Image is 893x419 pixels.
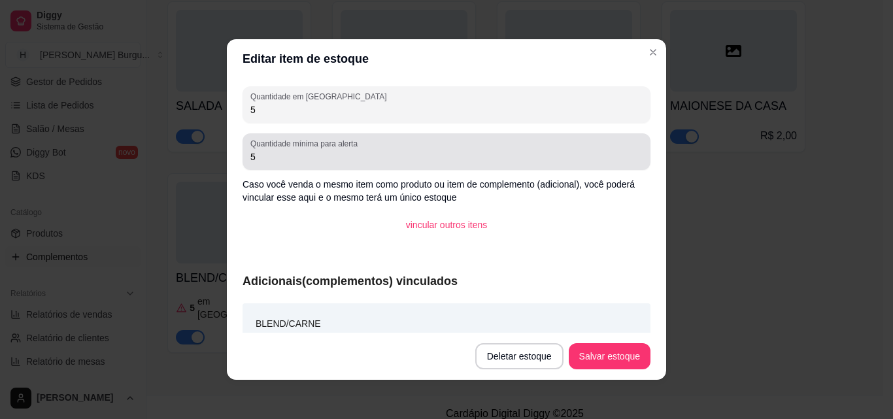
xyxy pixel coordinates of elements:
article: BLEND/CARNE [256,316,321,331]
label: Quantidade mínima para alerta [250,138,362,149]
button: Salvar estoque [569,343,650,369]
button: vincular outros itens [396,212,498,238]
label: Quantidade em [GEOGRAPHIC_DATA] [250,91,391,102]
article: Adicionais(complementos) vinculados [243,272,650,290]
input: Quantidade mínima para alerta [250,150,643,163]
p: Caso você venda o mesmo item como produto ou item de complemento (adicional), você poderá vincula... [243,178,650,204]
button: Deletar estoque [475,343,564,369]
header: Editar item de estoque [227,39,666,78]
input: Quantidade em estoque [250,103,643,116]
button: Close [643,42,664,63]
